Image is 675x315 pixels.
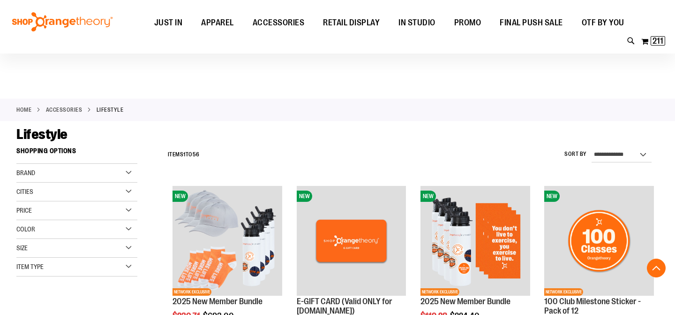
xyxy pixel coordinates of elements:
[16,106,31,114] a: Home
[420,191,436,202] span: NEW
[168,147,200,162] h2: Items to
[454,12,481,33] span: PROMO
[490,12,572,34] a: FINAL PUSH SALE
[172,288,211,296] span: NETWORK EXCLUSIVE
[297,191,312,202] span: NEW
[398,12,435,33] span: IN STUDIO
[46,106,82,114] a: ACCESSORIES
[172,191,188,202] span: NEW
[323,12,380,33] span: RETAIL DISPLAY
[297,186,406,296] img: E-GIFT CARD (Valid ONLY for ShopOrangetheory.com)
[544,191,560,202] span: NEW
[16,263,44,270] span: Item Type
[16,225,35,233] span: Color
[420,186,530,297] a: 2025 New Member BundleNEWNETWORK EXCLUSIVE
[253,12,305,33] span: ACCESSORIES
[420,186,530,296] img: 2025 New Member Bundle
[201,12,234,33] span: APPAREL
[243,12,314,33] a: ACCESSORIES
[389,12,445,34] a: IN STUDIO
[647,259,666,277] button: Back To Top
[420,288,459,296] span: NETWORK EXCLUSIVE
[500,12,563,33] span: FINAL PUSH SALE
[172,186,282,296] img: 2025 New Member Bundle
[420,297,510,306] a: 2025 New Member Bundle
[145,12,192,34] a: JUST IN
[11,12,114,32] img: Shop Orangetheory
[97,106,124,114] strong: Lifestyle
[652,36,663,46] span: 211
[564,150,587,158] label: Sort By
[544,288,583,296] span: NETWORK EXCLUSIVE
[192,12,243,34] a: APPAREL
[16,143,137,164] strong: Shopping Options
[297,186,406,297] a: E-GIFT CARD (Valid ONLY for ShopOrangetheory.com)NEW
[544,186,654,296] img: 100 Club Milestone Sticker - Pack of 12
[172,186,282,297] a: 2025 New Member BundleNEWNETWORK EXCLUSIVE
[193,151,200,158] span: 56
[572,12,634,34] a: OTF BY YOU
[154,12,183,33] span: JUST IN
[16,188,33,195] span: Cities
[16,126,67,142] span: Lifestyle
[172,297,262,306] a: 2025 New Member Bundle
[183,151,186,158] span: 1
[582,12,624,33] span: OTF BY YOU
[445,12,491,34] a: PROMO
[16,207,32,214] span: Price
[544,186,654,297] a: 100 Club Milestone Sticker - Pack of 12NEWNETWORK EXCLUSIVE
[314,12,389,34] a: RETAIL DISPLAY
[16,244,28,252] span: Size
[16,169,35,177] span: Brand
